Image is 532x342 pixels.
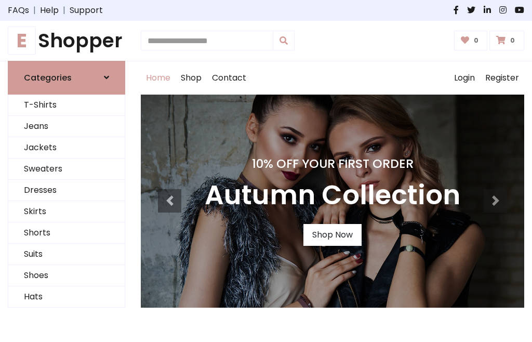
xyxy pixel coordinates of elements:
a: Suits [8,244,125,265]
a: T-Shirts [8,95,125,116]
a: Contact [207,61,251,95]
a: Skirts [8,201,125,222]
span: | [59,4,70,17]
span: 0 [508,36,517,45]
h4: 10% Off Your First Order [205,156,460,171]
a: FAQs [8,4,29,17]
span: E [8,27,36,55]
a: Shop [176,61,207,95]
span: 0 [471,36,481,45]
a: Jackets [8,137,125,159]
a: Shop Now [303,224,362,246]
a: Register [480,61,524,95]
a: Jeans [8,116,125,137]
a: Help [40,4,59,17]
a: Dresses [8,180,125,201]
a: Login [449,61,480,95]
span: | [29,4,40,17]
a: EShopper [8,29,125,52]
a: Categories [8,61,125,95]
a: Hats [8,286,125,308]
a: 0 [454,31,488,50]
h6: Categories [24,73,72,83]
a: Shoes [8,265,125,286]
a: 0 [489,31,524,50]
a: Shorts [8,222,125,244]
h1: Shopper [8,29,125,52]
a: Sweaters [8,159,125,180]
a: Home [141,61,176,95]
a: Support [70,4,103,17]
h3: Autumn Collection [205,179,460,212]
